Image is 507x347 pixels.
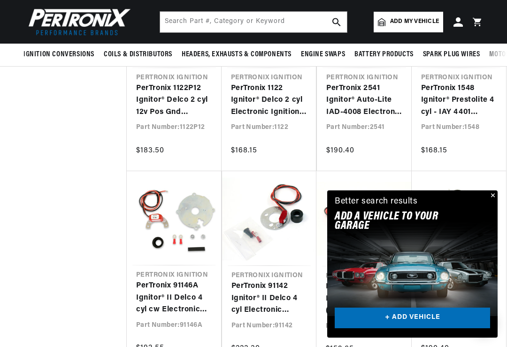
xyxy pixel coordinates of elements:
summary: Engine Swaps [296,44,350,66]
span: Headers, Exhausts & Components [182,50,292,60]
a: PerTronix 1563B Ignitor® Prestolite (IBM 7021) Electronic Ignition Conversion Kit [326,281,402,317]
a: + ADD VEHICLE [335,308,490,329]
img: Pertronix [23,6,131,38]
a: PerTronix 91146A Ignitor® II Delco 4 cyl cw Electronic Ignition Conversion Kit [136,280,212,316]
summary: Battery Products [350,44,418,66]
summary: Ignition Conversions [23,44,99,66]
input: Search Part #, Category or Keyword [160,12,347,32]
div: Better search results [335,195,418,209]
a: Add my vehicle [374,12,443,32]
a: PerTronix 1122P12 Ignitor® Delco 2 cyl 12v Pos Gnd Electronic Ignition Conversion Kit [136,83,212,119]
a: PerTronix 2541 Ignitor® Auto-Lite IAD-4008 Electronic Ignition Conversion Kit [326,83,402,119]
span: Ignition Conversions [23,50,94,60]
summary: Spark Plug Wires [418,44,485,66]
span: Spark Plug Wires [423,50,480,60]
span: Coils & Distributors [104,50,172,60]
h2: Add A VEHICLE to your garage [335,212,467,231]
span: Battery Products [354,50,414,60]
span: Add my vehicle [390,17,439,26]
summary: Headers, Exhausts & Components [177,44,296,66]
button: search button [326,12,347,32]
a: PerTronix 1122 Ignitor® Delco 2 cyl Electronic Ignition Conversion Kit [231,83,307,119]
span: Engine Swaps [301,50,345,60]
a: PerTronix 91142 Ignitor® II Delco 4 cyl Electronic Ignition Conversion Kit [231,280,307,317]
button: Close [486,190,498,202]
summary: Coils & Distributors [99,44,177,66]
a: PerTronix 1548 Ignitor® Prestolite 4 cyl - IAY 4401 Electronic Ignition Conversion Kit [421,83,497,119]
